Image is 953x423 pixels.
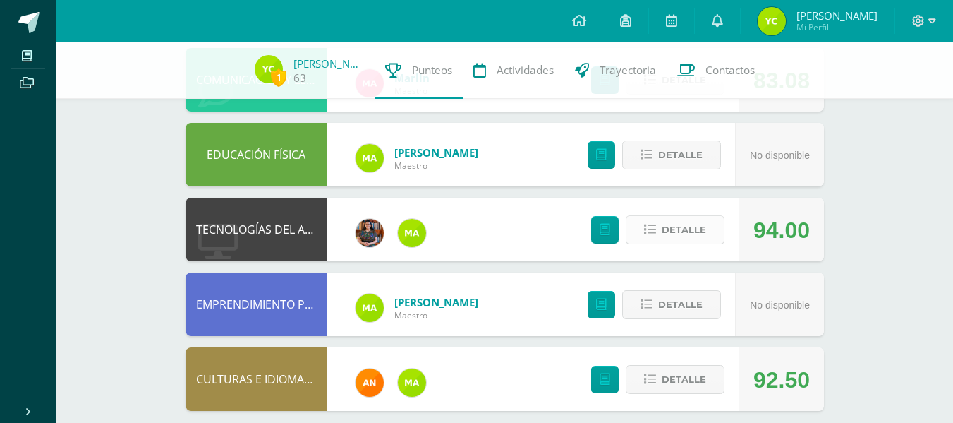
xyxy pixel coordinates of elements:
[564,42,667,99] a: Trayectoria
[375,42,463,99] a: Punteos
[753,198,810,262] div: 94.00
[796,21,878,33] span: Mi Perfil
[667,42,765,99] a: Contactos
[463,42,564,99] a: Actividades
[293,71,306,85] a: 63
[750,150,810,161] span: No disponible
[758,7,786,35] img: 894823770986b61cbb7d011c5427bd87.png
[626,365,724,394] button: Detalle
[255,55,283,83] img: 894823770986b61cbb7d011c5427bd87.png
[186,273,327,336] div: EMPRENDIMIENTO PARA LA PRODUCTIVIDAD
[622,290,721,319] button: Detalle
[796,8,878,23] span: [PERSON_NAME]
[356,219,384,247] img: 60a759e8b02ec95d430434cf0c0a55c7.png
[497,63,554,78] span: Actividades
[271,68,286,86] span: 1
[398,369,426,397] img: 75b6448d1a55a94fef22c1dfd553517b.png
[293,56,364,71] a: [PERSON_NAME]
[356,294,384,322] img: 75b6448d1a55a94fef22c1dfd553517b.png
[658,142,703,168] span: Detalle
[622,141,721,169] button: Detalle
[398,219,426,247] img: 75b6448d1a55a94fef22c1dfd553517b.png
[600,63,656,78] span: Trayectoria
[412,63,452,78] span: Punteos
[394,145,478,160] a: [PERSON_NAME]
[705,63,755,78] span: Contactos
[356,369,384,397] img: fc6731ddebfef4a76f049f6e852e62c4.png
[394,160,478,172] span: Maestro
[662,367,706,393] span: Detalle
[753,348,810,412] div: 92.50
[186,123,327,186] div: EDUCACIÓN FÍSICA
[356,144,384,172] img: 75b6448d1a55a94fef22c1dfd553517b.png
[186,347,327,411] div: CULTURAS E IDIOMAS MAYAS, GARÍFUNA O XINCA
[658,292,703,318] span: Detalle
[394,309,478,321] span: Maestro
[626,215,724,244] button: Detalle
[662,217,706,243] span: Detalle
[186,198,327,261] div: TECNOLOGÍAS DEL APRENDIZAJE Y LA COMUNICACIÓN
[394,295,478,309] a: [PERSON_NAME]
[750,299,810,311] span: No disponible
